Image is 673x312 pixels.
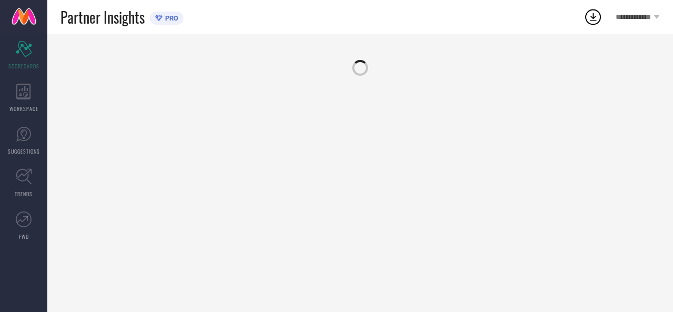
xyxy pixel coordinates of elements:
[8,147,40,155] span: SUGGESTIONS
[19,233,29,240] span: FWD
[9,105,38,113] span: WORKSPACE
[60,6,145,28] span: Partner Insights
[8,62,39,70] span: SCORECARDS
[15,190,33,198] span: TRENDS
[162,14,178,22] span: PRO
[584,7,603,26] div: Open download list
